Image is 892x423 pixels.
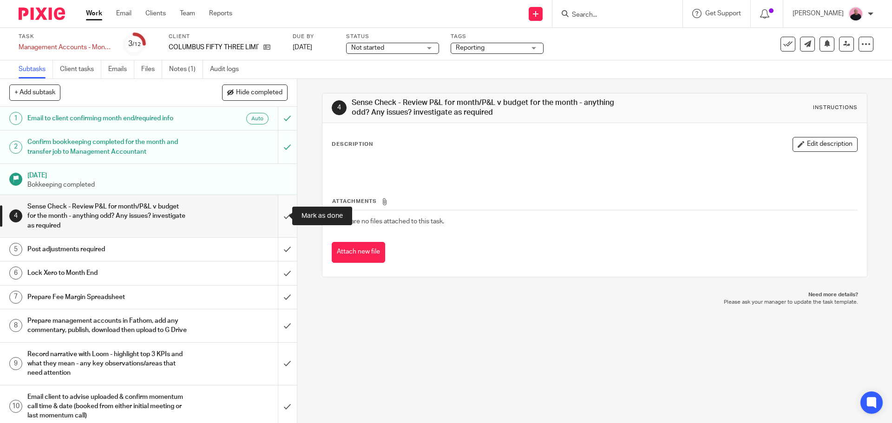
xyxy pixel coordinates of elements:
a: Audit logs [210,60,246,78]
h1: Confirm bookkeeping completed for the month and transfer job to Management Accountant [27,135,188,159]
p: Description [332,141,373,148]
h1: Sense Check - Review P&L for month/P&L v budget for the month - anything odd? Any issues? investi... [352,98,615,118]
a: Clients [145,9,166,18]
a: Team [180,9,195,18]
p: Need more details? [331,291,858,299]
h1: Sense Check - Review P&L for month/P&L v budget for the month - anything odd? Any issues? investi... [27,200,188,233]
button: + Add subtask [9,85,60,100]
div: 10 [9,400,22,413]
div: 2 [9,141,22,154]
a: Email [116,9,131,18]
button: Attach new file [332,242,385,263]
span: Get Support [705,10,741,17]
div: 3 [128,39,141,49]
div: 4 [9,209,22,222]
span: Hide completed [236,89,282,97]
div: Instructions [813,104,858,111]
div: Management Accounts - Monthly - (Columbus) [19,43,111,52]
button: Hide completed [222,85,288,100]
span: There are no files attached to this task. [332,218,444,225]
span: Reporting [456,45,485,51]
h1: Lock Xero to Month End [27,266,188,280]
span: [DATE] [293,44,312,51]
a: Subtasks [19,60,53,78]
p: COLUMBUS FIFTY THREE LIMITED [169,43,259,52]
span: Not started [351,45,384,51]
span: Attachments [332,199,377,204]
h1: Email client to advise uploaded & confirm momentum call time & date (booked from either initial m... [27,390,188,423]
h1: Prepare management accounts in Fathom, add any commentary, publish, download then upload to G Drive [27,314,188,338]
a: Files [141,60,162,78]
h1: Post adjustments required [27,242,188,256]
a: Work [86,9,102,18]
h1: [DATE] [27,169,288,180]
div: 7 [9,291,22,304]
button: Edit description [793,137,858,152]
input: Search [571,11,655,20]
h1: Prepare Fee Margin Spreadsheet [27,290,188,304]
div: 5 [9,243,22,256]
img: Pixie [19,7,65,20]
div: 4 [332,100,347,115]
p: Please ask your manager to update the task template. [331,299,858,306]
label: Task [19,33,111,40]
div: 9 [9,357,22,370]
small: /12 [132,42,141,47]
label: Status [346,33,439,40]
a: Client tasks [60,60,101,78]
a: Notes (1) [169,60,203,78]
a: Reports [209,9,232,18]
div: 6 [9,267,22,280]
div: Auto [246,113,269,124]
p: Bokkeeping completed [27,180,288,189]
h1: Record narrative with Loom - highlight top 3 KPIs and what they mean - any key observations/areas... [27,347,188,380]
h1: Email to client confirming month end/required info [27,111,188,125]
div: 8 [9,319,22,332]
label: Due by [293,33,334,40]
label: Client [169,33,281,40]
label: Tags [451,33,544,40]
img: Bio%20-%20Kemi%20.png [848,7,863,21]
a: Emails [108,60,134,78]
div: Management Accounts - Monthly - ([GEOGRAPHIC_DATA]) [19,43,111,52]
div: 1 [9,112,22,125]
p: [PERSON_NAME] [793,9,844,18]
